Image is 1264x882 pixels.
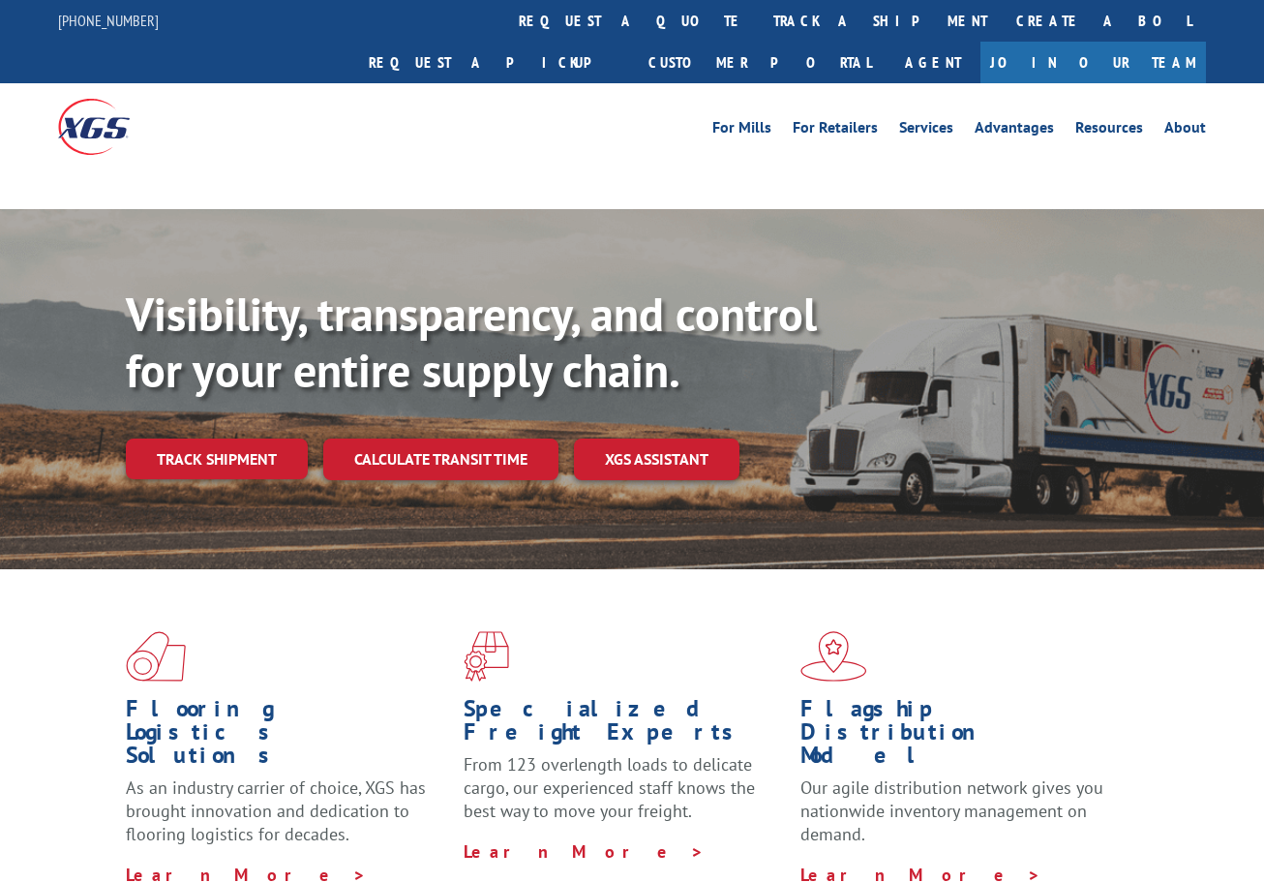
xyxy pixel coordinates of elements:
a: Resources [1075,120,1143,141]
a: Learn More > [464,840,705,863]
a: Join Our Team [980,42,1206,83]
a: Services [899,120,953,141]
a: Request a pickup [354,42,634,83]
img: xgs-icon-focused-on-flooring-red [464,631,509,682]
h1: Flagship Distribution Model [800,697,1124,776]
a: Track shipment [126,439,308,479]
p: From 123 overlength loads to delicate cargo, our experienced staff knows the best way to move you... [464,753,787,839]
a: For Mills [712,120,771,141]
a: Customer Portal [634,42,886,83]
h1: Flooring Logistics Solutions [126,697,449,776]
a: XGS ASSISTANT [574,439,739,480]
b: Visibility, transparency, and control for your entire supply chain. [126,284,817,400]
a: [PHONE_NUMBER] [58,11,159,30]
a: Agent [886,42,980,83]
span: As an industry carrier of choice, XGS has brought innovation and dedication to flooring logistics... [126,776,426,845]
a: Calculate transit time [323,439,558,480]
a: For Retailers [793,120,878,141]
a: About [1164,120,1206,141]
img: xgs-icon-flagship-distribution-model-red [800,631,867,682]
a: Advantages [975,120,1054,141]
img: xgs-icon-total-supply-chain-intelligence-red [126,631,186,682]
h1: Specialized Freight Experts [464,697,787,753]
span: Our agile distribution network gives you nationwide inventory management on demand. [800,776,1103,845]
